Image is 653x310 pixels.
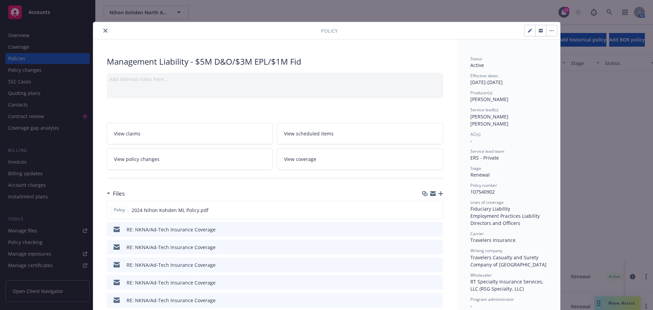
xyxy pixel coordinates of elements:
a: View coverage [277,148,443,170]
span: Stage [470,165,481,171]
span: Policy [113,207,126,213]
a: View policy changes [107,148,273,170]
button: preview file [434,297,440,304]
span: Status [470,56,482,62]
span: AC(s) [470,131,481,137]
div: RE: NKNA/Ad-Tech Insurance Coverage [127,279,216,286]
span: Wholesaler [470,272,492,278]
span: Effective dates [470,73,498,79]
span: Lines of coverage [470,199,504,205]
div: Directors and Officers [470,219,547,227]
span: Service lead team [470,148,504,154]
span: 107540902 [470,189,495,195]
div: RE: NKNA/Ad-Tech Insurance Coverage [127,226,216,233]
span: View policy changes [114,156,160,163]
div: Management Liability - $5M D&O/$3M EPL/$1M Fid [107,56,443,67]
button: close [101,27,110,35]
button: preview file [434,226,440,233]
span: Renewal [470,172,490,178]
button: preview file [434,279,440,286]
span: [PERSON_NAME] [470,96,508,102]
button: download file [423,297,429,304]
span: Writing company [470,248,502,254]
div: Fiduciary Liability [470,205,547,212]
span: Active [470,62,484,68]
div: Add internal notes here... [110,76,440,83]
span: Travelers Casualty and Surety Company of [GEOGRAPHIC_DATA] [470,254,547,268]
div: RE: NKNA/Ad-Tech Insurance Coverage [127,297,216,304]
span: View coverage [284,156,316,163]
a: View scheduled items [277,123,443,144]
span: ERS - Private [470,154,499,161]
span: View scheduled items [284,130,334,137]
span: Policy [321,27,338,34]
button: download file [423,279,429,286]
span: View claims [114,130,140,137]
span: Program administrator [470,296,514,302]
span: Service lead(s) [470,107,498,113]
div: RE: NKNA/Ad-Tech Insurance Coverage [127,261,216,268]
button: preview file [434,261,440,268]
span: Carrier [470,231,484,236]
h3: Files [113,189,125,198]
span: Producer(s) [470,90,492,96]
a: View claims [107,123,273,144]
button: preview file [434,244,440,251]
div: Files [107,189,125,198]
span: - [470,303,472,309]
span: RT Specialty Insurance Services, LLC (RSG Specialty, LLC) [470,278,545,292]
span: Travelers Insurance [470,237,516,243]
span: - [470,137,472,144]
span: [PERSON_NAME] [PERSON_NAME] [470,113,510,127]
div: RE: NKNA/Ad-Tech Insurance Coverage [127,244,216,251]
button: preview file [434,207,440,214]
span: 2024 Nihon Kohden ML Policy.pdf [132,207,208,214]
span: Policy number [470,182,497,188]
button: download file [423,261,429,268]
div: Employment Practices Liability [470,212,547,219]
button: download file [423,207,429,214]
div: [DATE] - [DATE] [470,73,547,86]
button: download file [423,226,429,233]
button: download file [423,244,429,251]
